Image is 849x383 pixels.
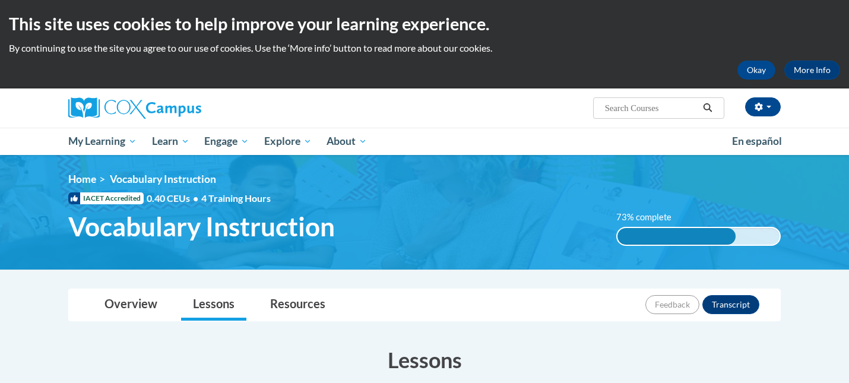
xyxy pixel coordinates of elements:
span: 4 Training Hours [201,192,271,204]
h2: This site uses cookies to help improve your learning experience. [9,12,840,36]
span: Engage [204,134,249,148]
div: Main menu [50,128,799,155]
span: 0.40 CEUs [147,192,201,205]
h3: Lessons [68,345,781,375]
a: Engage [197,128,256,155]
a: Explore [256,128,319,155]
a: My Learning [61,128,144,155]
div: 73% complete [617,228,736,245]
p: By continuing to use the site you agree to our use of cookies. Use the ‘More info’ button to read... [9,42,840,55]
button: Okay [737,61,775,80]
a: Overview [93,289,169,321]
a: Lessons [181,289,246,321]
span: Vocabulary Instruction [110,173,216,185]
span: About [327,134,367,148]
a: Cox Campus [68,97,294,119]
img: Cox Campus [68,97,201,119]
button: Feedback [645,295,699,314]
span: IACET Accredited [68,192,144,204]
span: Learn [152,134,189,148]
span: • [193,192,198,204]
button: Account Settings [745,97,781,116]
span: My Learning [68,134,137,148]
a: En español [724,129,790,154]
a: Learn [144,128,197,155]
a: More Info [784,61,840,80]
span: Explore [264,134,312,148]
a: Home [68,173,96,185]
span: En español [732,135,782,147]
input: Search Courses [604,101,699,115]
a: Resources [258,289,337,321]
span: Vocabulary Instruction [68,211,335,242]
button: Transcript [702,295,759,314]
a: About [319,128,375,155]
label: 73% complete [616,211,685,224]
button: Search [699,101,717,115]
